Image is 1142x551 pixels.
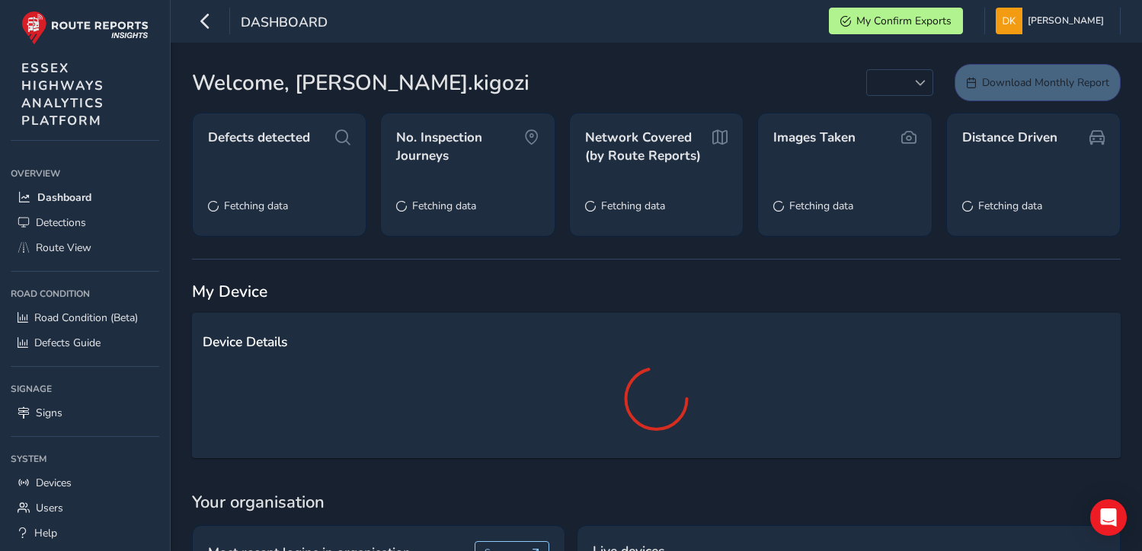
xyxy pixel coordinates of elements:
[11,210,159,235] a: Detections
[36,406,62,420] span: Signs
[208,129,310,147] span: Defects detected
[37,190,91,205] span: Dashboard
[21,59,104,129] span: ESSEX HIGHWAYS ANALYTICS PLATFORM
[11,235,159,260] a: Route View
[996,8,1022,34] img: diamond-layout
[36,476,72,490] span: Devices
[1090,499,1127,536] div: Open Intercom Messenger
[11,377,159,400] div: Signage
[224,199,288,213] span: Fetching data
[11,447,159,470] div: System
[996,8,1109,34] button: [PERSON_NAME]
[585,129,712,164] span: Network Covered (by Route Reports)
[192,491,1121,514] span: Your organisation
[11,495,159,521] a: Users
[11,470,159,495] a: Devices
[34,336,101,350] span: Defects Guide
[203,334,1110,350] h2: Device Details
[978,199,1042,213] span: Fetching data
[856,14,952,28] span: My Confirm Exports
[34,311,138,325] span: Road Condition (Beta)
[601,199,665,213] span: Fetching data
[36,215,86,230] span: Detections
[412,199,476,213] span: Fetching data
[11,305,159,330] a: Road Condition (Beta)
[36,240,91,255] span: Route View
[773,129,856,147] span: Images Taken
[36,501,63,515] span: Users
[396,129,523,164] span: No. Inspection Journeys
[192,281,267,302] span: My Device
[11,400,159,425] a: Signs
[11,162,159,185] div: Overview
[241,13,328,34] span: Dashboard
[829,8,963,34] button: My Confirm Exports
[11,330,159,355] a: Defects Guide
[1028,8,1104,34] span: [PERSON_NAME]
[34,526,57,540] span: Help
[962,129,1057,147] span: Distance Driven
[21,11,149,45] img: rr logo
[11,521,159,546] a: Help
[192,67,529,99] span: Welcome, [PERSON_NAME].kigozi
[11,185,159,210] a: Dashboard
[11,282,159,305] div: Road Condition
[789,199,853,213] span: Fetching data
